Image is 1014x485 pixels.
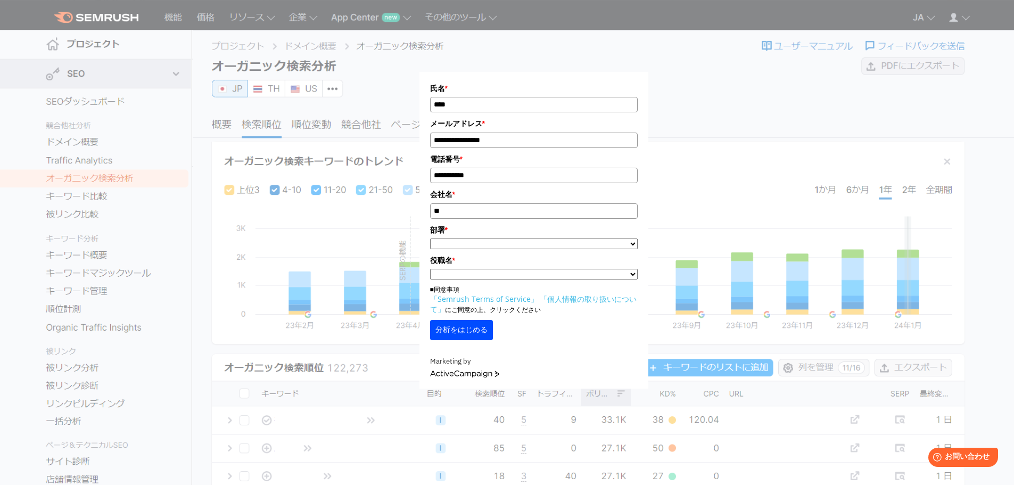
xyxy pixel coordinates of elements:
[430,83,638,94] label: 氏名
[430,356,638,367] div: Marketing by
[430,254,638,266] label: 役職名
[430,320,493,340] button: 分析をはじめる
[430,118,638,129] label: メールアドレス
[919,443,1002,473] iframe: Help widget launcher
[430,224,638,236] label: 部署
[430,285,638,315] p: ■同意事項 にご同意の上、クリックください
[430,153,638,165] label: 電話番号
[430,188,638,200] label: 会社名
[430,294,538,304] a: 「Semrush Terms of Service」
[430,294,637,314] a: 「個人情報の取り扱いについて」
